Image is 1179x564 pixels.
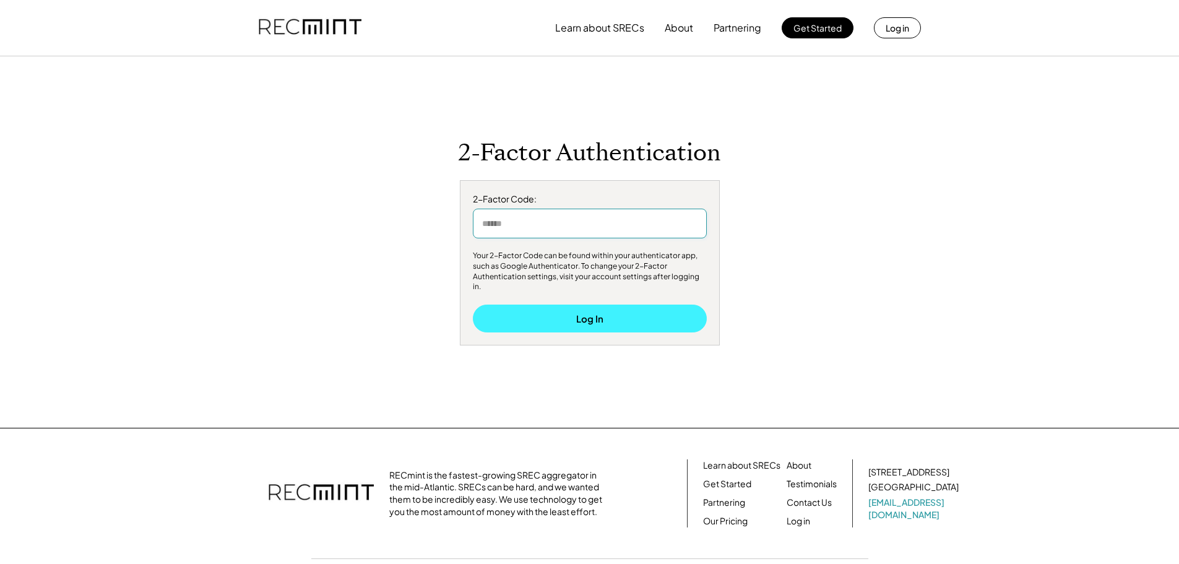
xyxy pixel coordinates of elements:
[787,459,811,472] a: About
[473,251,707,292] div: Your 2-Factor Code can be found within your authenticator app, such as Google Authenticator. To c...
[555,15,644,40] button: Learn about SRECs
[868,466,949,479] div: [STREET_ADDRESS]
[703,459,780,472] a: Learn about SRECs
[473,193,707,206] div: 2-Factor Code:
[473,305,707,332] button: Log In
[665,15,693,40] button: About
[787,497,832,509] a: Contact Us
[868,481,959,493] div: [GEOGRAPHIC_DATA]
[703,515,748,527] a: Our Pricing
[787,515,810,527] a: Log in
[874,17,921,38] button: Log in
[787,478,837,490] a: Testimonials
[269,472,374,515] img: recmint-logotype%403x.png
[458,139,721,168] h1: 2-Factor Authentication
[703,478,751,490] a: Get Started
[714,15,761,40] button: Partnering
[868,497,961,521] a: [EMAIL_ADDRESS][DOMAIN_NAME]
[703,497,745,509] a: Partnering
[782,17,853,38] button: Get Started
[259,7,361,49] img: recmint-logotype%403x.png
[389,469,609,518] div: RECmint is the fastest-growing SREC aggregator in the mid-Atlantic. SRECs can be hard, and we wan...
